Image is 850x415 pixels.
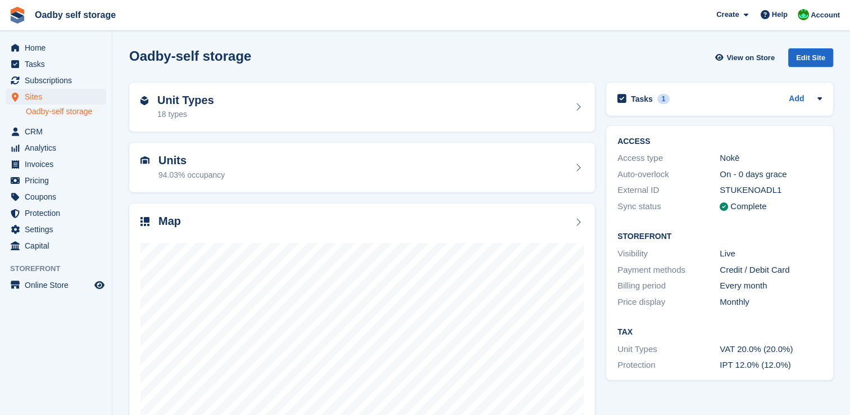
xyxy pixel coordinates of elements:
div: Nokē [720,152,822,165]
h2: Tax [617,328,822,337]
a: menu [6,205,106,221]
span: CRM [25,124,92,139]
h2: ACCESS [617,137,822,146]
span: Account [811,10,840,21]
a: Add [789,93,804,106]
span: Invoices [25,156,92,172]
a: menu [6,156,106,172]
h2: Unit Types [157,94,214,107]
div: Monthly [720,296,822,309]
span: Settings [25,222,92,237]
div: Auto-overlock [617,168,720,181]
div: Live [720,247,822,260]
img: Stephanie [798,9,809,20]
div: Unit Types [617,343,720,356]
a: Unit Types 18 types [129,83,595,132]
div: Payment methods [617,264,720,277]
img: stora-icon-8386f47178a22dfd0bd8f6a31ec36ba5ce8667c1dd55bd0f319d3a0aa187defe.svg [9,7,26,24]
a: menu [6,140,106,156]
div: IPT 12.0% (12.0%) [720,359,822,372]
a: Units 94.03% occupancy [129,143,595,192]
a: Oadby self storage [30,6,120,24]
div: External ID [617,184,720,197]
a: Oadby-self storage [26,106,106,117]
a: menu [6,124,106,139]
div: Access type [617,152,720,165]
h2: Units [158,154,225,167]
span: Coupons [25,189,92,205]
a: View on Store [713,48,779,67]
span: Pricing [25,173,92,188]
a: menu [6,173,106,188]
span: Help [772,9,788,20]
a: menu [6,238,106,254]
div: Credit / Debit Card [720,264,822,277]
div: Billing period [617,279,720,292]
div: On - 0 days grace [720,168,822,181]
span: Tasks [25,56,92,72]
div: STUKENOADL1 [720,184,822,197]
div: 18 types [157,109,214,120]
span: Storefront [10,263,112,274]
span: Home [25,40,92,56]
div: Sync status [617,200,720,213]
a: menu [6,222,106,237]
h2: Oadby-self storage [129,48,251,64]
img: map-icn-33ee37083ee616e46c38cad1a60f524a97daa1e2b2c8c0bc3eb3415660979fc1.svg [140,217,149,226]
img: unit-icn-7be61d7bf1b0ce9d3e12c5938cc71ed9869f7b940bace4675aadf7bd6d80202e.svg [140,156,149,164]
span: Online Store [25,277,92,293]
span: Create [716,9,739,20]
span: Sites [25,89,92,105]
div: Protection [617,359,720,372]
a: menu [6,56,106,72]
h2: Tasks [631,94,653,104]
span: Capital [25,238,92,254]
span: View on Store [726,52,775,64]
h2: Map [158,215,181,228]
a: Edit Site [788,48,833,71]
div: Edit Site [788,48,833,67]
span: Analytics [25,140,92,156]
div: VAT 20.0% (20.0%) [720,343,822,356]
a: menu [6,277,106,293]
div: Complete [730,200,766,213]
a: menu [6,73,106,88]
div: 94.03% occupancy [158,169,225,181]
a: menu [6,189,106,205]
a: menu [6,40,106,56]
div: Price display [617,296,720,309]
span: Protection [25,205,92,221]
h2: Storefront [617,232,822,241]
img: unit-type-icn-2b2737a686de81e16bb02015468b77c625bbabd49415b5ef34ead5e3b44a266d.svg [140,96,148,105]
div: Every month [720,279,822,292]
div: 1 [657,94,670,104]
div: Visibility [617,247,720,260]
a: Preview store [93,278,106,292]
a: menu [6,89,106,105]
span: Subscriptions [25,73,92,88]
